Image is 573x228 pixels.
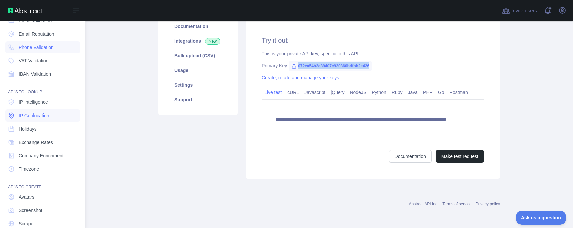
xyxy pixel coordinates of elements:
[436,150,484,163] button: Make test request
[5,150,80,162] a: Company Enrichment
[262,87,284,98] a: Live test
[516,211,566,225] iframe: Toggle Customer Support
[19,220,33,227] span: Scrape
[262,75,339,80] a: Create, rotate and manage your keys
[205,38,220,45] span: New
[19,194,34,200] span: Avatars
[166,34,230,48] a: Integrations New
[19,112,49,119] span: IP Geolocation
[5,176,80,190] div: API'S TO CREATE
[262,36,484,45] h2: Try it out
[19,71,51,77] span: IBAN Validation
[5,55,80,67] a: VAT Validation
[420,87,435,98] a: PHP
[5,81,80,95] div: API'S TO LOOKUP
[302,87,328,98] a: Javascript
[19,99,48,105] span: IP Intelligence
[347,87,369,98] a: NodeJS
[5,204,80,216] a: Screenshot
[19,57,48,64] span: VAT Validation
[19,31,54,37] span: Email Reputation
[501,5,538,16] button: Invite users
[166,78,230,92] a: Settings
[405,87,421,98] a: Java
[166,92,230,107] a: Support
[369,87,389,98] a: Python
[328,87,347,98] a: jQuery
[19,139,53,146] span: Exchange Rates
[5,96,80,108] a: IP Intelligence
[435,87,447,98] a: Go
[8,8,43,13] img: Abstract API
[409,202,439,206] a: Abstract API Inc.
[289,61,372,71] span: 072ea54b2a39407c920360bdfbb2e426
[19,126,37,132] span: Holidays
[511,7,537,15] span: Invite users
[389,150,432,163] a: Documentation
[5,41,80,53] a: Phone Validation
[19,44,54,51] span: Phone Validation
[5,191,80,203] a: Avatars
[19,207,42,214] span: Screenshot
[166,63,230,78] a: Usage
[5,68,80,80] a: IBAN Validation
[5,109,80,122] a: IP Geolocation
[447,87,471,98] a: Postman
[166,19,230,34] a: Documentation
[19,152,64,159] span: Company Enrichment
[284,87,302,98] a: cURL
[5,28,80,40] a: Email Reputation
[262,62,484,69] div: Primary Key:
[19,166,39,172] span: Timezone
[5,163,80,175] a: Timezone
[262,50,484,57] div: This is your private API key, specific to this API.
[5,136,80,148] a: Exchange Rates
[389,87,405,98] a: Ruby
[476,202,500,206] a: Privacy policy
[442,202,471,206] a: Terms of service
[5,123,80,135] a: Holidays
[166,48,230,63] a: Bulk upload (CSV)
